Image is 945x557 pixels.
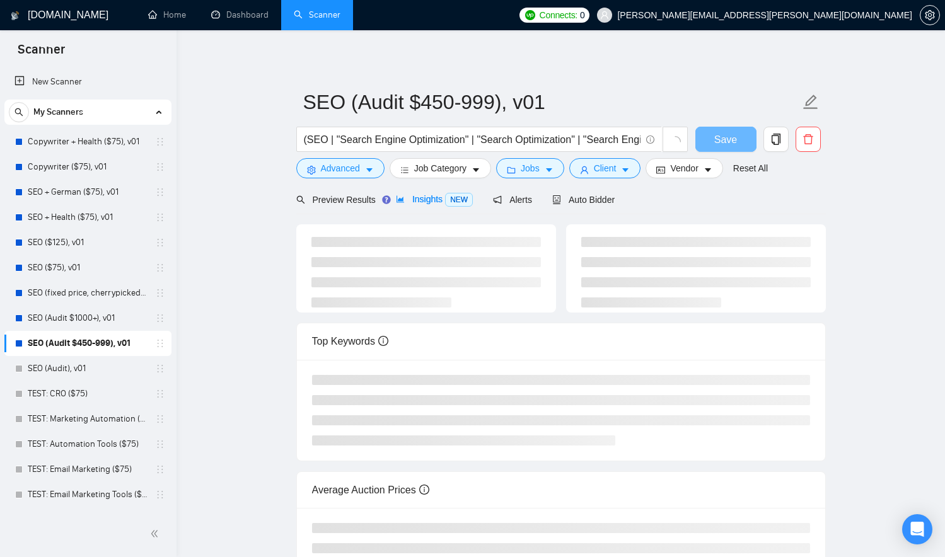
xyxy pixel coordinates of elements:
input: Search Freelance Jobs... [304,132,641,147]
span: search [9,108,28,117]
span: holder [155,414,165,424]
span: idcard [656,165,665,175]
span: holder [155,490,165,500]
span: setting [920,10,939,20]
a: TEST: Email Marketing ($75) [28,457,148,482]
a: SEO ($75), v01 [28,255,148,280]
span: holder [155,263,165,273]
a: SEO (fixed price, cherrypicked), v01 [28,280,148,306]
button: search [9,102,29,122]
span: Save [714,132,737,147]
span: My Scanners [33,100,83,125]
span: Auto Bidder [552,195,615,205]
span: Alerts [493,195,532,205]
span: holder [155,364,165,374]
div: Tooltip anchor [381,194,392,205]
span: notification [493,195,502,204]
span: caret-down [545,165,554,175]
span: search [296,195,305,204]
span: Scanner [8,40,75,67]
button: idcardVendorcaret-down [646,158,722,178]
a: Reset All [733,161,768,175]
a: SEO (Audit), v01 [28,356,148,381]
span: Insights [396,194,473,204]
a: Copywriter + Health ($75), v01 [28,129,148,154]
a: TEST: CRO ($75) [28,381,148,406]
span: Job Category [414,161,467,175]
a: TEST: Email Marketing Tools ($75) [28,482,148,507]
a: SEO + German ($75), v01 [28,180,148,205]
button: Save [695,127,757,152]
span: area-chart [396,195,405,204]
a: TEST: Marketing Automation ($75) [28,406,148,432]
button: userClientcaret-down [569,158,641,178]
a: SEO ($125), v01 [28,230,148,255]
span: info-circle [419,485,429,495]
span: holder [155,389,165,399]
div: Open Intercom Messenger [902,514,932,544]
button: barsJob Categorycaret-down [390,158,491,178]
span: copy [764,134,788,145]
span: info-circle [646,135,654,144]
span: Connects: [540,8,577,22]
span: 0 [580,8,585,22]
li: New Scanner [4,69,171,95]
span: caret-down [365,165,374,175]
span: robot [552,195,561,204]
span: edit [803,94,819,110]
a: SEO (Audit $1000+), v01 [28,306,148,331]
button: settingAdvancedcaret-down [296,158,385,178]
span: holder [155,137,165,147]
span: caret-down [704,165,712,175]
span: NEW [445,193,473,207]
span: Preview Results [296,195,376,205]
button: copy [763,127,789,152]
span: holder [155,212,165,222]
img: upwork-logo.png [525,10,535,20]
span: Vendor [670,161,698,175]
div: Average Auction Prices [312,472,810,508]
span: delete [796,134,820,145]
span: loading [670,136,681,147]
button: folderJobscaret-down [496,158,564,178]
button: setting [920,5,940,25]
span: Jobs [521,161,540,175]
span: user [600,11,609,20]
a: setting [920,10,940,20]
span: Advanced [321,161,360,175]
span: holder [155,313,165,323]
a: homeHome [148,9,186,20]
button: delete [796,127,821,152]
span: caret-down [472,165,480,175]
a: searchScanner [294,9,340,20]
a: TEST: Automation Tools ($75) [28,432,148,457]
span: holder [155,288,165,298]
span: holder [155,187,165,197]
span: double-left [150,527,163,540]
span: folder [507,165,516,175]
div: Top Keywords [312,323,810,359]
span: holder [155,162,165,172]
a: dashboardDashboard [211,9,269,20]
span: holder [155,338,165,348]
span: setting [307,165,316,175]
a: SEO (Audit $450-999), v01 [28,331,148,356]
span: holder [155,238,165,248]
span: caret-down [621,165,630,175]
img: logo [11,6,20,26]
a: SEO + Health ($75), v01 [28,205,148,230]
span: info-circle [378,336,388,346]
a: New Scanner [14,69,161,95]
span: user [580,165,589,175]
span: bars [400,165,409,175]
span: holder [155,464,165,474]
a: TEST: Hubspot ($75) [28,507,148,532]
span: holder [155,439,165,449]
a: Copywriter ($75), v01 [28,154,148,180]
input: Scanner name... [303,86,800,118]
span: Client [594,161,617,175]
